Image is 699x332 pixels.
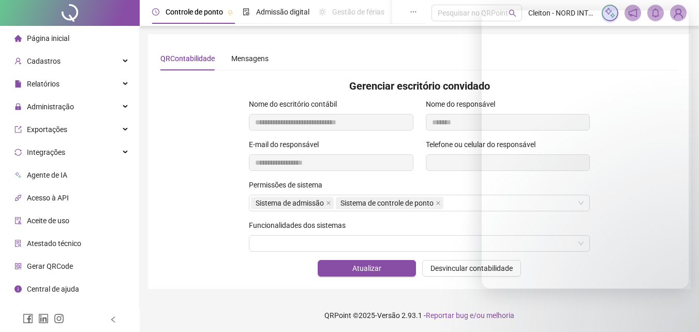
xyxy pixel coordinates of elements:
span: api [14,194,22,201]
span: Sistema de controle de ponto [340,197,434,209]
span: audit [14,217,22,224]
span: Cadastros [27,57,61,65]
span: close [326,200,331,206]
span: lock [14,103,22,110]
span: home [14,35,22,42]
span: sun [319,8,326,16]
span: Reportar bug e/ou melhoria [426,311,514,320]
span: file-done [243,8,250,16]
span: Página inicial [27,34,69,42]
span: pushpin [227,9,233,16]
span: Atualizar [352,263,381,274]
span: Central de ajuda [27,285,79,293]
span: Acesso à API [27,194,69,202]
div: QRContabilidade [160,53,215,64]
span: qrcode [14,263,22,270]
iframe: Intercom live chat [664,297,689,322]
label: Permissões de sistema [249,179,329,191]
span: Desvincular contabilidade [430,263,513,274]
label: Nome do escritório contábil [249,98,344,110]
span: Gerar QRCode [27,262,73,270]
span: facebook [23,313,33,324]
span: Cleiton - NORD INTELIGENCIA CONTÁBIL [528,7,596,19]
button: Desvincular contabilidade [422,260,521,277]
label: Nome do responsável [426,98,502,110]
span: Exportações [27,125,67,134]
span: clock-circle [152,8,159,16]
span: bell [651,8,660,18]
span: export [14,126,22,133]
span: linkedin [38,313,49,324]
img: sparkle-icon.fc2bf0ac1784a2077858766a79e2daf3.svg [604,7,616,19]
span: sync [14,149,22,156]
span: left [110,316,117,323]
span: Versão [377,311,400,320]
span: Relatórios [27,80,60,88]
label: Funcionalidades dos sistemas [249,220,352,231]
label: Telefone ou celular do responsável [426,139,542,150]
span: Admissão digital [256,8,309,16]
span: user-add [14,57,22,65]
span: Gestão de férias [332,8,384,16]
span: search [509,9,516,17]
button: Atualizar [318,260,416,277]
span: close [436,200,441,206]
span: ellipsis [410,8,417,16]
div: Mensagens [231,53,269,64]
span: Atestado técnico [27,239,81,248]
iframe: Intercom live chat [482,10,689,288]
span: Sistema de admissão [256,197,324,209]
span: Integrações [27,148,65,156]
span: Controle de ponto [166,8,223,16]
span: Sistema de controle de ponto [336,197,443,209]
span: solution [14,240,22,247]
label: E-mail do responsável [249,139,325,150]
span: Aceite de uso [27,216,69,225]
span: instagram [54,313,64,324]
span: info-circle [14,285,22,293]
span: notification [628,8,637,18]
span: Agente de IA [27,171,67,179]
img: 84954 [671,5,686,21]
span: Administração [27,103,74,111]
h4: Gerenciar escritório convidado [349,79,490,93]
span: Sistema de admissão [251,197,334,209]
span: file [14,80,22,88]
